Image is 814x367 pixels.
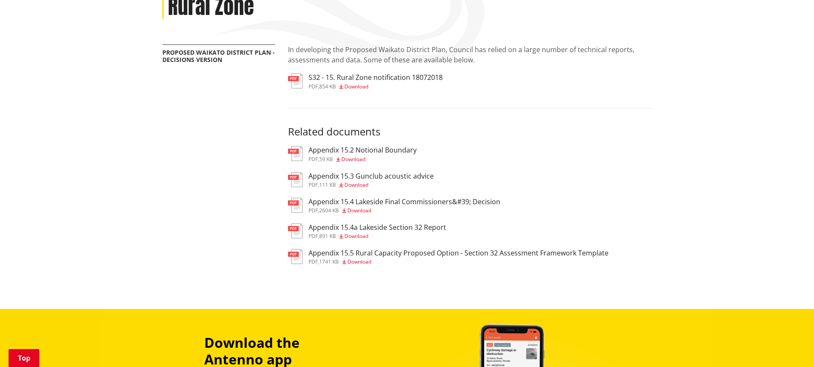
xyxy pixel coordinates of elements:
[288,249,608,264] a: Appendix 15.5 Rural Capacity Proposed Option - Section 32 Assessment Framework Template pdf,1741 ...
[9,349,39,367] a: Top
[288,73,443,89] a: S32 - 15. Rural Zone notification 18072018 pdf,854 KB Download
[319,181,336,188] span: 111 KB
[309,232,318,240] span: pdf
[309,157,417,162] div: ,
[309,198,500,206] h3: Appendix 15.4 Lakeside Final Commissioners&#39; Decision
[344,181,368,188] span: Download
[344,232,368,240] span: Download
[288,172,303,187] img: document-pdf.svg
[347,207,371,214] span: Download
[288,198,303,213] img: document-pdf.svg
[288,198,500,213] a: Appendix 15.4 Lakeside Final Commissioners&#39; Decision pdf,2604 KB Download
[288,126,652,138] h3: Related documents
[319,207,339,214] span: 2604 KB
[288,73,303,88] img: document-pdf.svg
[309,73,443,82] h3: S32 - 15. Rural Zone notification 18072018
[162,48,275,64] a: Proposed Waikato District Plan - Decisions Version
[309,249,608,257] h3: Appendix 15.5 Rural Capacity Proposed Option - Section 32 Assessment Framework Template
[775,331,805,362] iframe: Messenger Launcher
[309,146,417,154] h3: Appendix 15.2 Notional Boundary
[319,83,336,90] span: 854 KB
[309,181,318,188] span: pdf
[309,258,318,265] span: pdf
[309,156,318,163] span: pdf
[344,83,368,90] span: Download
[319,232,336,240] span: 891 KB
[288,44,652,65] p: In developing the Proposed Waikato District Plan, Council has relied on a large number of technic...
[309,259,608,264] div: ,
[319,258,339,265] span: 1741 KB
[309,83,318,90] span: pdf
[288,249,303,264] img: document-pdf.svg
[309,207,318,214] span: pdf
[347,258,371,265] span: Download
[341,156,365,163] span: Download
[288,223,446,239] a: Appendix 15.4a Lakeside Section 32 Report pdf,891 KB Download
[309,84,443,89] div: ,
[319,156,333,163] span: 59 KB
[309,234,446,239] div: ,
[288,146,417,161] a: Appendix 15.2 Notional Boundary pdf,59 KB Download
[288,146,303,161] img: document-pdf.svg
[288,172,434,188] a: Appendix 15.3 Gunclub acoustic advice pdf,111 KB Download
[309,172,434,180] h3: Appendix 15.3 Gunclub acoustic advice
[309,208,500,213] div: ,
[309,223,446,232] h3: Appendix 15.4a Lakeside Section 32 Report
[309,182,434,188] div: ,
[288,223,303,238] img: document-pdf.svg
